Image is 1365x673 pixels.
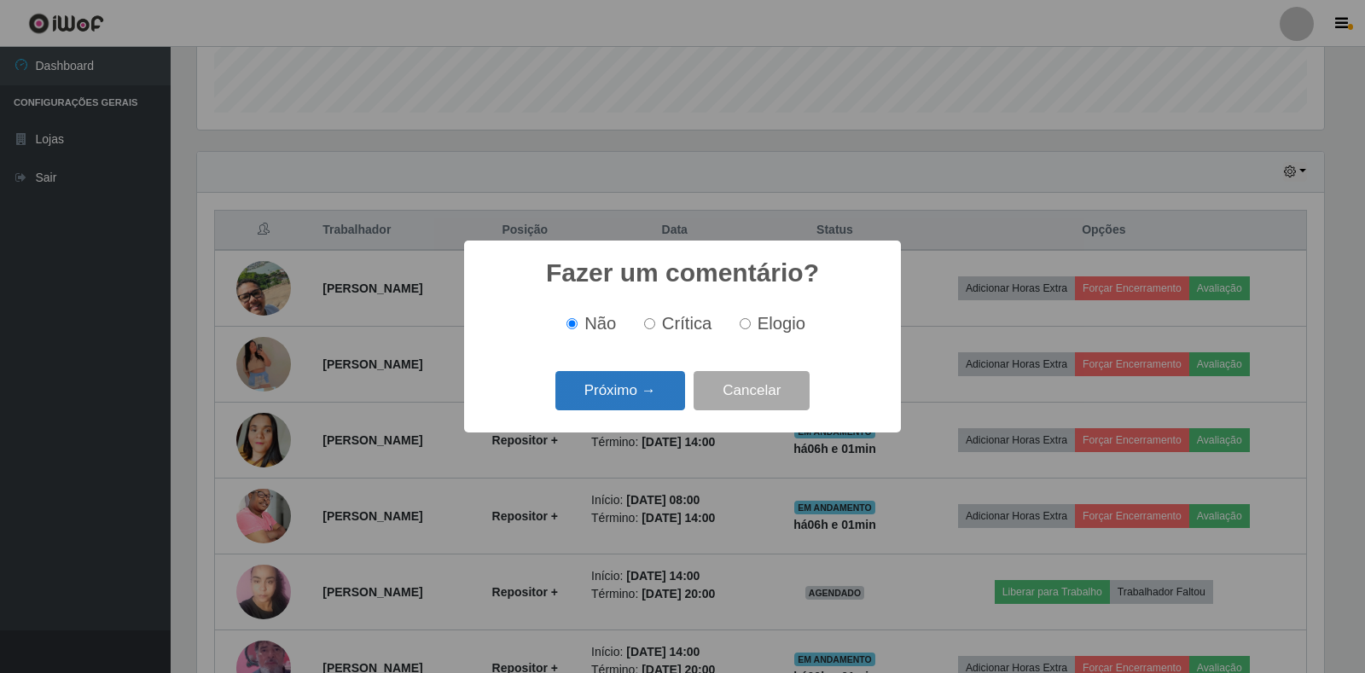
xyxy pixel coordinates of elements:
[644,318,655,329] input: Crítica
[546,258,819,288] h2: Fazer um comentário?
[758,314,805,333] span: Elogio
[584,314,616,333] span: Não
[555,371,685,411] button: Próximo →
[662,314,712,333] span: Crítica
[740,318,751,329] input: Elogio
[694,371,810,411] button: Cancelar
[566,318,578,329] input: Não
